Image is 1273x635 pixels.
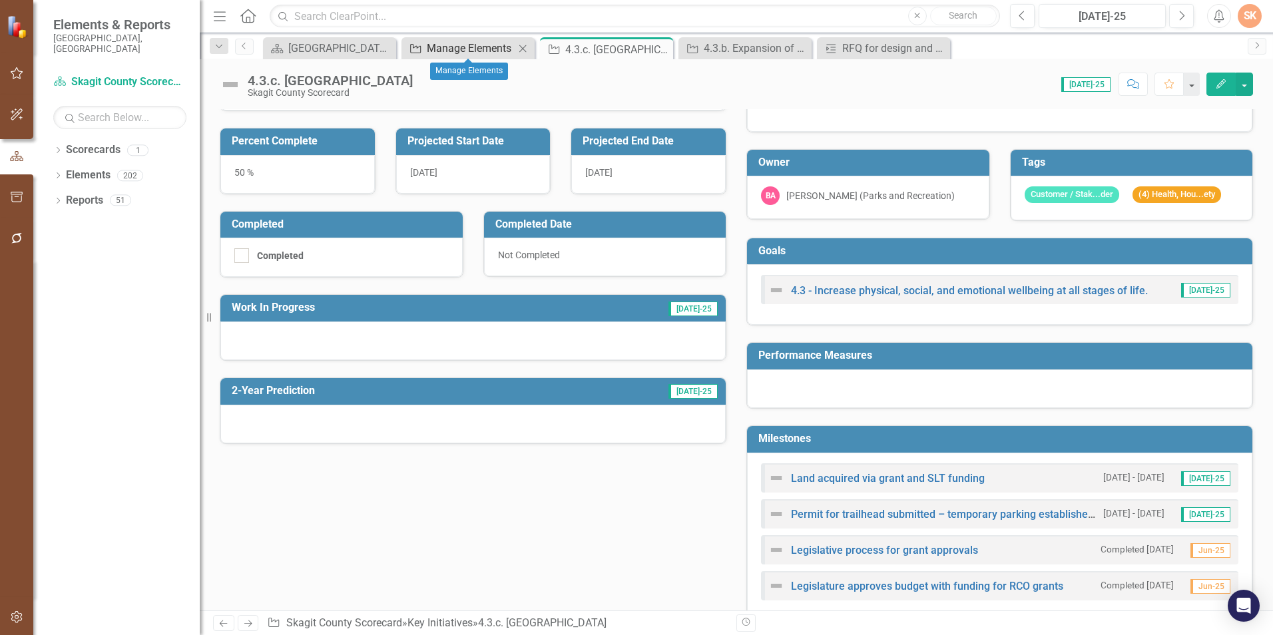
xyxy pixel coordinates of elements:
a: Legislature approves budget with funding for RCO grants [791,580,1063,592]
img: ClearPoint Strategy [7,15,30,38]
h3: Milestones [758,433,1246,445]
input: Search ClearPoint... [270,5,1000,28]
a: 4.3.b. Expansion of Centennial Trail [682,40,808,57]
h3: Work In Progress [232,302,535,314]
span: [DATE]-25 [668,302,718,316]
a: Scorecards [66,142,121,158]
a: Legislative process for grant approvals [791,544,978,556]
span: Search [949,10,977,21]
h3: Owner [758,156,983,168]
span: Customer / Stak...der [1025,186,1119,203]
div: 4.3.c. [GEOGRAPHIC_DATA] [248,73,413,88]
div: 202 [117,170,143,181]
span: [DATE]-25 [1181,471,1230,486]
a: Permit for trailhead submitted – temporary parking established, and park opened [791,508,1180,521]
h3: Tags [1022,156,1246,168]
h3: 2-Year Prediction [232,385,535,397]
div: [GEOGRAPHIC_DATA] Page [288,40,393,57]
span: [DATE]-25 [1181,283,1230,298]
div: Not Completed [484,238,726,276]
img: Not Defined [768,506,784,522]
div: » » [267,616,726,631]
span: Jun-25 [1190,543,1230,558]
small: Completed [DATE] [1101,543,1174,556]
span: [DATE] [410,167,437,178]
a: RFQ for design and engineering: consultant selected and contract finalized [820,40,947,57]
img: Not Defined [768,470,784,486]
img: Not Defined [768,282,784,298]
img: Not Defined [220,74,241,95]
small: [DATE] - [DATE] [1103,471,1164,484]
div: Manage Elements [427,40,515,57]
div: Manage Elements [430,63,508,80]
span: [DATE]-25 [1061,77,1111,92]
a: Key Initiatives [407,616,473,629]
small: [GEOGRAPHIC_DATA], [GEOGRAPHIC_DATA] [53,33,186,55]
a: [GEOGRAPHIC_DATA] Page [266,40,393,57]
div: Open Intercom Messenger [1228,590,1260,622]
h3: Percent Complete [232,135,368,147]
span: (4) Health, Hou...ety [1133,186,1221,203]
h3: Projected Start Date [407,135,544,147]
button: SK [1238,4,1262,28]
span: Elements & Reports [53,17,186,33]
span: [DATE]-25 [1181,507,1230,522]
span: [DATE]-25 [668,384,718,399]
div: Skagit County Scorecard [248,88,413,98]
div: 1 [127,144,148,156]
div: BA [761,186,780,205]
h3: Goals [758,245,1246,257]
h3: Projected End Date [583,135,719,147]
h3: Completed [232,218,456,230]
div: 51 [110,195,131,206]
button: [DATE]-25 [1039,4,1166,28]
a: Manage Elements [405,40,515,57]
div: RFQ for design and engineering: consultant selected and contract finalized [842,40,947,57]
h3: Performance Measures [758,349,1246,361]
div: [PERSON_NAME] (Parks and Recreation) [786,189,955,202]
h3: Completed Date [495,218,720,230]
img: Not Defined [768,542,784,558]
div: 4.3.c. [GEOGRAPHIC_DATA] [478,616,607,629]
div: [DATE]-25 [1043,9,1161,25]
div: 4.3.b. Expansion of Centennial Trail [704,40,808,57]
a: Skagit County Scorecard [286,616,402,629]
a: Land acquired via grant and SLT funding [791,472,985,485]
small: Completed [DATE] [1101,579,1174,592]
input: Search Below... [53,106,186,129]
small: [DATE] - [DATE] [1103,507,1164,520]
div: 4.3.c. [GEOGRAPHIC_DATA] [565,41,670,58]
a: Elements [66,168,111,183]
a: Reports [66,193,103,208]
img: Not Defined [768,578,784,594]
a: 4.3 - Increase physical, social, and emotional wellbeing at all stages of life. [791,284,1148,297]
button: Search [930,7,997,25]
span: Jun-25 [1190,579,1230,594]
span: [DATE] [585,167,613,178]
a: Skagit County Scorecard [53,75,186,90]
div: 50 % [220,155,375,194]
